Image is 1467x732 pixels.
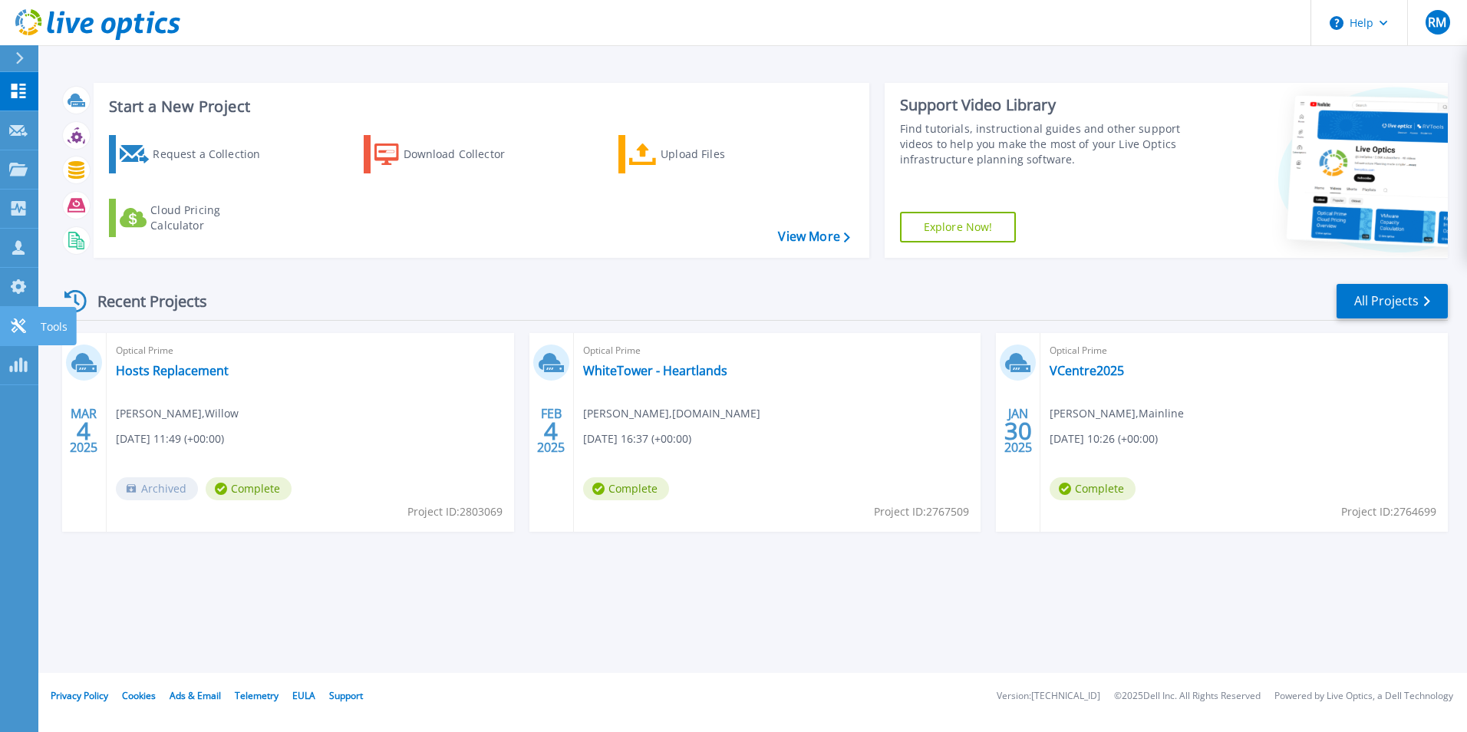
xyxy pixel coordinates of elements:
div: Support Video Library [900,95,1187,115]
li: Version: [TECHNICAL_ID] [997,691,1100,701]
a: All Projects [1337,284,1448,318]
div: MAR 2025 [69,403,98,459]
a: WhiteTower - Heartlands [583,363,727,378]
a: Upload Files [618,135,790,173]
span: [PERSON_NAME] , Mainline [1050,405,1184,422]
a: Explore Now! [900,212,1017,242]
span: 4 [544,424,558,437]
span: [PERSON_NAME] , [DOMAIN_NAME] [583,405,760,422]
a: Telemetry [235,689,279,702]
span: RM [1428,16,1446,28]
div: Find tutorials, instructional guides and other support videos to help you make the most of your L... [900,121,1187,167]
a: Cookies [122,689,156,702]
a: Ads & Email [170,689,221,702]
a: Support [329,689,363,702]
li: © 2025 Dell Inc. All Rights Reserved [1114,691,1261,701]
span: 4 [77,424,91,437]
p: Tools [41,307,68,347]
div: FEB 2025 [536,403,565,459]
div: JAN 2025 [1004,403,1033,459]
a: EULA [292,689,315,702]
a: Download Collector [364,135,535,173]
span: Project ID: 2764699 [1341,503,1436,520]
span: Complete [583,477,669,500]
li: Powered by Live Optics, a Dell Technology [1274,691,1453,701]
span: 30 [1004,424,1032,437]
span: Project ID: 2767509 [874,503,969,520]
h3: Start a New Project [109,98,849,115]
span: [DATE] 11:49 (+00:00) [116,430,224,447]
div: Recent Projects [59,282,228,320]
span: Archived [116,477,198,500]
span: Project ID: 2803069 [407,503,503,520]
div: Cloud Pricing Calculator [150,203,273,233]
div: Upload Files [661,139,783,170]
span: [PERSON_NAME] , Willow [116,405,239,422]
a: Privacy Policy [51,689,108,702]
span: Optical Prime [583,342,972,359]
span: Complete [206,477,292,500]
span: Optical Prime [116,342,505,359]
span: [DATE] 10:26 (+00:00) [1050,430,1158,447]
a: VCentre2025 [1050,363,1124,378]
a: Cloud Pricing Calculator [109,199,280,237]
div: Request a Collection [153,139,275,170]
span: Complete [1050,477,1136,500]
a: Request a Collection [109,135,280,173]
a: View More [778,229,849,244]
span: [DATE] 16:37 (+00:00) [583,430,691,447]
a: Hosts Replacement [116,363,229,378]
div: Download Collector [404,139,526,170]
span: Optical Prime [1050,342,1439,359]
